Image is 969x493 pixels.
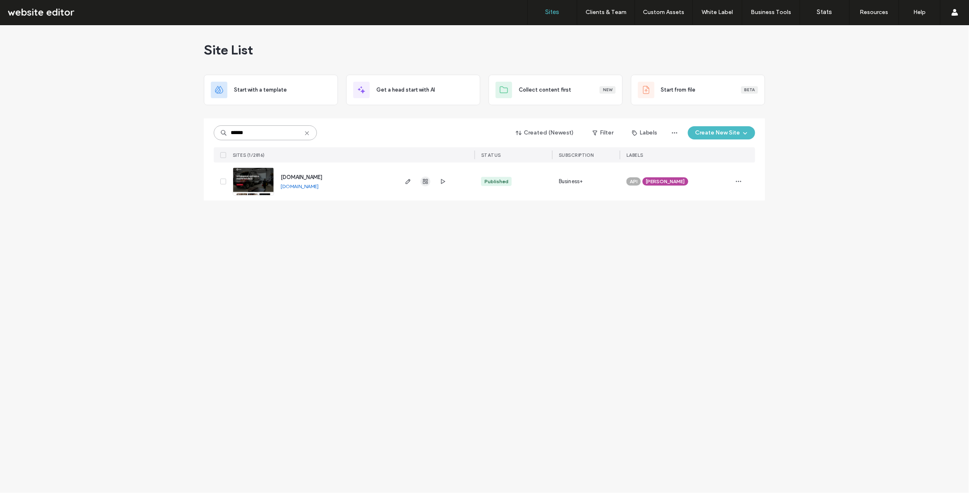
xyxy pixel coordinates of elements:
div: New [600,86,616,94]
span: Start from file [661,86,696,94]
div: Start from fileBeta [631,75,765,105]
button: Labels [625,126,665,139]
div: Collect content firstNew [489,75,623,105]
span: Business+ [559,177,583,186]
label: Business Tools [751,9,792,16]
span: Site List [204,42,253,58]
div: Start with a template [204,75,338,105]
label: Stats [817,9,832,16]
span: API [630,178,638,185]
label: Sites [546,9,560,16]
div: Get a head start with AI [346,75,480,105]
span: Start with a template [234,86,287,94]
a: [DOMAIN_NAME] [281,183,319,189]
span: SUBSCRIPTION [559,152,594,158]
span: Collect content first [519,86,571,94]
span: Help [19,6,35,13]
span: STATUS [481,152,501,158]
div: Published [484,178,508,185]
div: Beta [741,86,758,94]
label: Resources [860,9,889,16]
span: SITES (1/2816) [233,152,265,158]
span: [PERSON_NAME] [646,178,685,185]
label: Clients & Team [586,9,626,16]
button: Created (Newest) [509,126,581,139]
button: Create New Site [688,126,755,139]
span: Get a head start with AI [376,86,435,94]
label: White Label [702,9,733,16]
label: Help [914,9,926,16]
label: Custom Assets [643,9,685,16]
span: LABELS [626,152,643,158]
button: Filter [584,126,622,139]
a: [DOMAIN_NAME] [281,174,322,180]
